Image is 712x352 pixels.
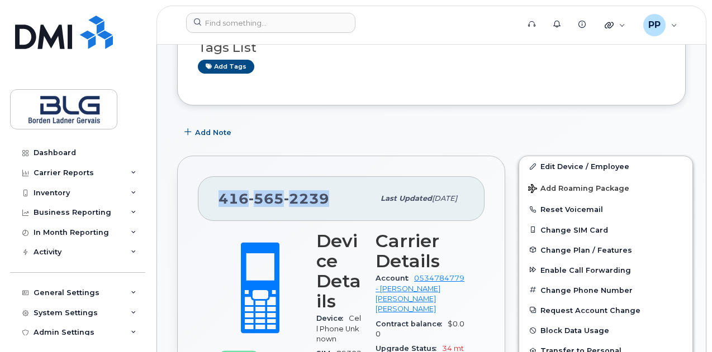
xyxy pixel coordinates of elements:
[519,199,692,219] button: Reset Voicemail
[316,231,362,311] h3: Device Details
[519,240,692,260] button: Change Plan / Features
[519,280,692,300] button: Change Phone Number
[540,266,631,274] span: Enable Call Forwarding
[519,300,692,320] button: Request Account Change
[376,274,414,282] span: Account
[177,122,241,142] button: Add Note
[432,194,457,202] span: [DATE]
[528,184,629,195] span: Add Roaming Package
[540,245,632,254] span: Change Plan / Features
[519,156,692,176] a: Edit Device / Employee
[376,320,464,338] span: $0.00
[597,14,633,36] div: Quicklinks
[635,14,685,36] div: Parth Patel
[376,274,464,313] a: 0534784779 - [PERSON_NAME] [PERSON_NAME] [PERSON_NAME]
[519,320,692,340] button: Block Data Usage
[519,260,692,280] button: Enable Call Forwarding
[249,190,284,207] span: 565
[519,220,692,240] button: Change SIM Card
[198,41,665,55] h3: Tags List
[316,314,349,322] span: Device
[381,194,432,202] span: Last updated
[186,13,355,33] input: Find something...
[316,314,361,343] span: Cell Phone Unknown
[519,176,692,199] button: Add Roaming Package
[284,190,329,207] span: 2239
[219,190,329,207] span: 416
[376,320,448,328] span: Contract balance
[195,127,231,138] span: Add Note
[648,18,661,32] span: PP
[376,231,464,271] h3: Carrier Details
[198,60,254,74] a: Add tags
